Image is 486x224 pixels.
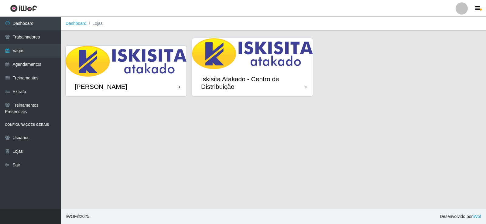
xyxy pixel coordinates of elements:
nav: breadcrumb [61,17,486,31]
img: cardImg [66,46,187,77]
a: [PERSON_NAME] [66,46,187,96]
div: [PERSON_NAME] [75,83,127,90]
a: Iskisita Atakado - Centro de Distribuição [192,38,313,96]
span: IWOF [66,214,77,219]
img: CoreUI Logo [10,5,37,12]
span: © 2025 . [66,213,91,220]
a: Dashboard [66,21,87,26]
li: Lojas [87,20,103,27]
img: cardImg [192,38,313,69]
div: Iskisita Atakado - Centro de Distribuição [201,75,305,90]
a: iWof [473,214,481,219]
span: Desenvolvido por [440,213,481,220]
